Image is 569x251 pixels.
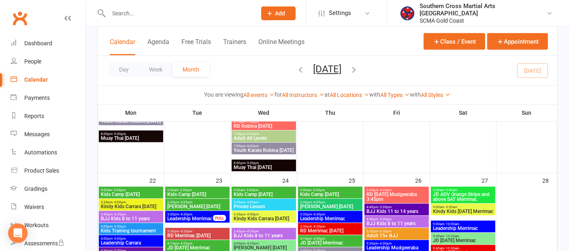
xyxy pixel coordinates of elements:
[11,107,85,125] a: Reports
[179,242,192,245] span: - 4:50pm
[11,53,85,71] a: People
[415,173,430,187] div: 26
[420,2,546,17] div: Southern Cross Martial Arts [GEOGRAPHIC_DATA]
[233,245,294,250] span: [PERSON_NAME] [DATE]
[366,217,427,221] span: 4:40pm
[378,188,392,192] span: - 4:35pm
[433,226,494,231] span: Leadership Merrimac
[179,200,192,204] span: - 4:05pm
[24,58,41,65] div: People
[216,173,230,187] div: 23
[233,120,294,124] span: 6:10pm
[275,91,282,98] strong: for
[245,230,259,233] span: - 4:35pm
[11,34,85,53] a: Dashboard
[245,144,259,148] span: - 8:00pm
[410,91,421,98] strong: with
[181,38,211,55] button: Free Trials
[179,188,192,192] span: - 3:00pm
[167,213,213,216] span: 3:30pm
[366,205,427,209] span: 4:40pm
[10,8,30,28] a: Clubworx
[164,104,231,121] th: Tue
[100,119,162,124] span: Youth Karate Robina [DATE]
[421,92,451,98] a: All Styles
[433,192,494,202] span: JD ADV Orange Stripe and above SAT Merrimac
[233,200,294,204] span: 3:00pm
[424,33,485,50] button: Class / Event
[312,237,325,240] span: - 4:50pm
[233,136,294,141] span: Adult All Levels
[444,247,459,250] span: - 10:30am
[378,205,392,209] span: - 5:30pm
[179,230,192,233] span: - 4:20pm
[366,230,427,233] span: 5:30pm
[11,89,85,107] a: Payments
[24,113,44,119] div: Reports
[223,38,246,55] button: Trainers
[378,242,392,245] span: - 6:30pm
[444,234,459,238] span: - 10:20am
[233,165,294,170] span: Muay Thai [DATE]
[258,38,305,55] button: Online Meetings
[366,233,427,238] span: Adult 15+ BJJ
[167,245,228,250] span: JD [DATE] Merrimac
[312,200,325,204] span: - 4:05pm
[330,92,370,98] a: All Locations
[167,242,228,245] span: 4:15pm
[244,92,275,98] a: All events
[349,173,363,187] div: 25
[100,228,162,233] span: Kids Training tournament
[11,198,85,216] a: Waivers
[370,91,381,98] strong: with
[261,6,296,20] button: Add
[231,104,297,121] th: Wed
[366,209,427,214] span: BJJ Kids 11 to 14 years
[233,242,294,245] span: 4:00pm
[245,188,258,192] span: - 3:00pm
[366,188,427,192] span: 3:45pm
[24,149,57,156] div: Automations
[11,143,85,162] a: Automations
[433,247,494,250] span: 9:45am
[167,233,228,238] span: RD Merrimac [DATE]
[433,209,494,214] span: Kindy Kids [DATE] Merrimac
[11,216,85,234] a: Workouts
[245,120,259,124] span: - 7:00pm
[149,173,164,187] div: 22
[233,192,294,197] span: Kids Camp [DATE]
[366,192,427,202] span: RD [DATE] Mudgeeraba 3:45pm
[300,237,361,240] span: 4:15pm
[300,213,361,216] span: 3:30pm
[297,104,364,121] th: Thu
[167,216,213,221] span: Leadership Merrimac
[8,224,28,243] div: Open Intercom Messenger
[167,188,228,192] span: 9:00am
[300,228,361,233] span: RD Merrimac [DATE]
[300,204,361,209] span: [PERSON_NAME] [DATE]
[100,192,162,197] span: Kids Camp [DATE]
[167,200,228,204] span: 3:30pm
[233,204,294,209] span: Private Lesson
[329,4,351,22] span: Settings
[98,104,164,121] th: Mon
[399,5,416,21] img: thumb_image1620786302.png
[245,132,259,136] span: - 8:00pm
[100,136,162,141] span: Muay Thai [DATE]
[300,225,361,228] span: 3:30pm
[100,200,162,204] span: 3:30pm
[378,217,392,221] span: - 5:30pm
[433,188,494,192] span: 9:00am
[100,132,162,136] span: 8:00pm
[233,132,294,136] span: 7:00pm
[24,131,50,137] div: Messages
[24,240,64,247] div: Assessments
[282,173,297,187] div: 24
[482,173,496,187] div: 27
[433,222,494,226] span: 9:00am
[113,237,126,240] span: - 5:00pm
[366,245,427,250] span: Leadership Mudgeeraba
[24,204,44,210] div: Waivers
[24,167,59,174] div: Product Sales
[100,237,162,240] span: 4:00pm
